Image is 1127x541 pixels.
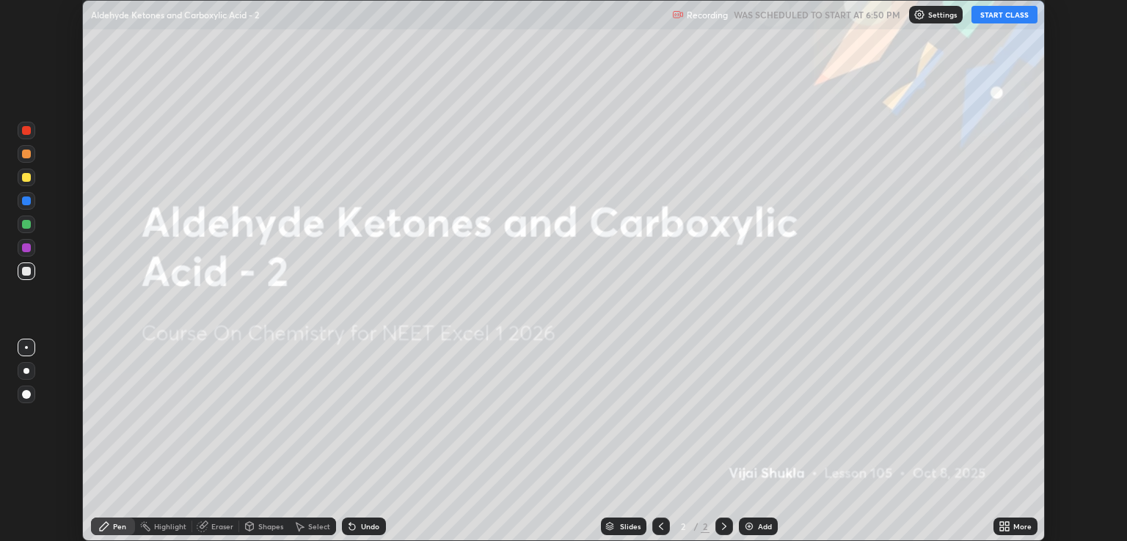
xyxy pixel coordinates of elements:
div: Highlight [154,523,186,530]
div: Slides [620,523,641,530]
p: Recording [687,10,728,21]
div: / [693,522,698,531]
div: More [1013,523,1032,530]
div: Select [308,523,330,530]
img: recording.375f2c34.svg [672,9,684,21]
h5: WAS SCHEDULED TO START AT 6:50 PM [734,8,900,21]
div: Pen [113,523,126,530]
div: Shapes [258,523,283,530]
div: Eraser [211,523,233,530]
button: START CLASS [971,6,1037,23]
p: Aldehyde Ketones and Carboxylic Acid - 2 [91,9,259,21]
div: Add [758,523,772,530]
div: Undo [361,523,379,530]
div: 2 [701,520,710,533]
p: Settings [928,11,957,18]
div: 2 [676,522,690,531]
img: class-settings-icons [913,9,925,21]
img: add-slide-button [743,520,755,532]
